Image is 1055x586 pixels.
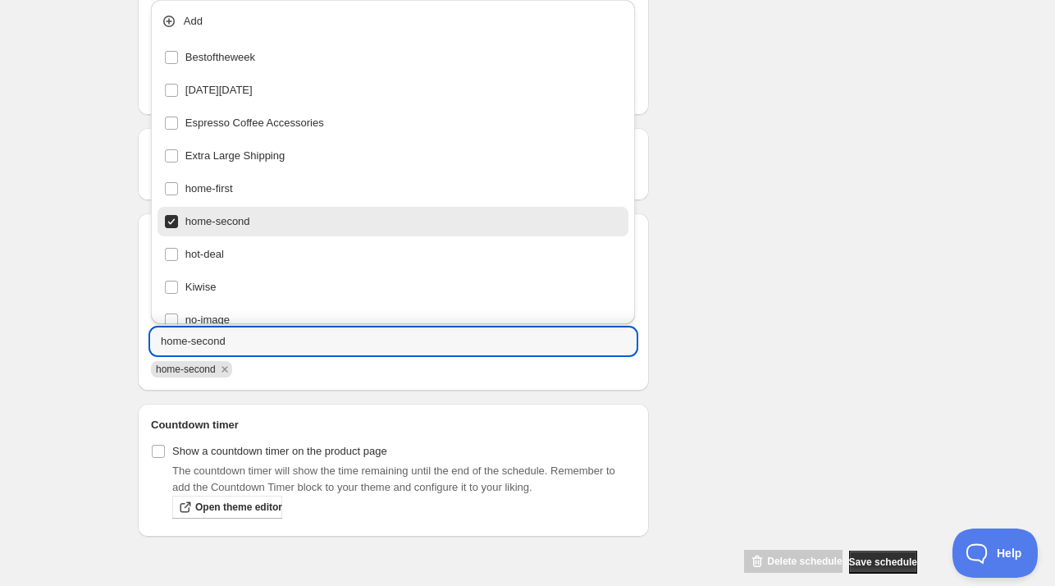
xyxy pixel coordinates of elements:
li: home-second [151,204,636,236]
span: home-second [156,364,216,375]
li: BLACK FRIDAY [151,72,636,105]
button: Remove home-second [217,362,232,377]
span: Save schedule [849,556,917,569]
h2: Countdown timer [151,417,636,433]
span: Show a countdown timer on the product page [172,445,387,457]
li: home-first [151,171,636,204]
li: hot-deal [151,236,636,269]
li: Espresso Coffee Accessories [151,105,636,138]
p: The countdown timer will show the time remaining until the end of the schedule. Remember to add t... [172,463,636,496]
iframe: Toggle Customer Support [952,529,1039,578]
li: Bestoftheweek [151,43,636,72]
li: Kiwise [151,269,636,302]
p: Add [184,13,626,30]
a: Open theme editor [172,496,282,519]
li: Extra Large Shipping [151,138,636,171]
span: Open theme editor [195,501,282,514]
button: Save schedule [849,551,917,574]
li: no-image [151,302,636,335]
